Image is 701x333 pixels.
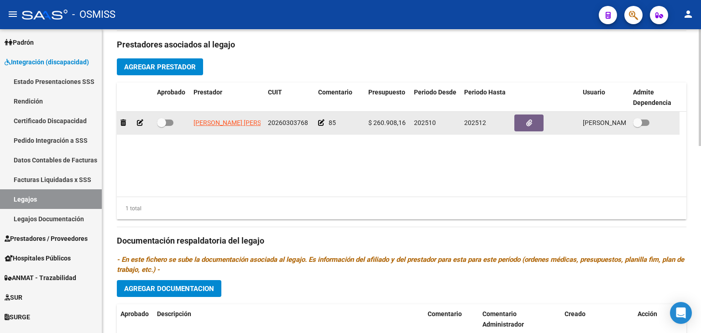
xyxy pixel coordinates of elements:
span: - OSMISS [72,5,115,25]
span: Comentario [318,88,352,96]
span: ANMAT - Trazabilidad [5,273,76,283]
i: - En este fichero se sube la documentación asociada al legajo. Es información del afiliado y del ... [117,255,684,274]
span: Comentario [428,310,462,317]
datatable-header-cell: Presupuesto [365,83,410,113]
h3: Prestadores asociados al legajo [117,38,686,51]
mat-icon: person [683,9,694,20]
datatable-header-cell: CUIT [264,83,314,113]
span: 202510 [414,119,436,126]
datatable-header-cell: Prestador [190,83,264,113]
span: Descripción [157,310,191,317]
datatable-header-cell: Periodo Hasta [460,83,511,113]
div: Open Intercom Messenger [670,302,692,324]
datatable-header-cell: Periodo Desde [410,83,460,113]
span: Presupuesto [368,88,405,96]
span: Creado [565,310,586,317]
datatable-header-cell: Comentario [314,83,365,113]
span: Hospitales Públicos [5,253,71,263]
datatable-header-cell: Usuario [579,83,629,113]
span: Padrón [5,37,34,47]
mat-icon: menu [7,9,18,20]
datatable-header-cell: Aprobado [153,83,190,113]
span: 85 [329,119,336,126]
span: SUR [5,292,22,302]
span: Admite Dependencia [633,88,671,106]
span: Integración (discapacidad) [5,57,89,67]
datatable-header-cell: Admite Dependencia [629,83,680,113]
span: Prestadores / Proveedores [5,234,88,244]
span: Usuario [583,88,605,96]
span: $ 260.908,16 [368,119,406,126]
h3: Documentación respaldatoria del legajo [117,234,686,247]
span: Acción [638,310,657,317]
span: Aprobado [157,88,185,96]
span: Agregar Documentacion [124,285,214,293]
button: Agregar Prestador [117,58,203,75]
span: Periodo Desde [414,88,456,96]
span: Agregar Prestador [124,63,196,71]
div: 1 total [117,203,141,213]
span: 20260303768 [268,119,308,126]
span: [PERSON_NAME] [DATE] [583,119,654,126]
span: CUIT [268,88,282,96]
span: Aprobado [120,310,149,317]
span: Prestador [194,88,222,96]
span: Periodo Hasta [464,88,506,96]
span: 202512 [464,119,486,126]
button: Agregar Documentacion [117,280,221,297]
span: SURGE [5,312,30,322]
span: [PERSON_NAME] [PERSON_NAME] [194,119,293,126]
span: Comentario Administrador [482,310,524,328]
